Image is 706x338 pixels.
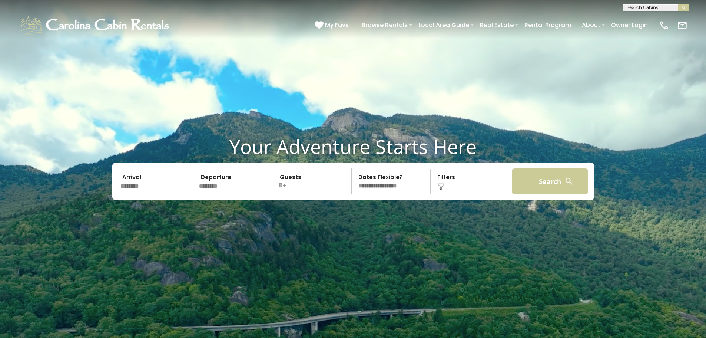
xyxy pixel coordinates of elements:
[19,14,172,36] img: White-1-1-2.png
[512,168,589,194] button: Search
[476,19,517,32] a: Real Estate
[6,135,700,158] h1: Your Adventure Starts Here
[564,177,574,186] img: search-regular-white.png
[358,19,411,32] a: Browse Rentals
[677,20,687,30] img: mail-regular-white.png
[315,20,351,30] a: My Favs
[521,19,575,32] a: Rental Program
[275,168,352,194] p: 5+
[578,19,604,32] a: About
[607,19,652,32] a: Owner Login
[325,20,349,30] span: My Favs
[415,19,473,32] a: Local Area Guide
[659,20,669,30] img: phone-regular-white.png
[437,183,445,191] img: filter--v1.png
